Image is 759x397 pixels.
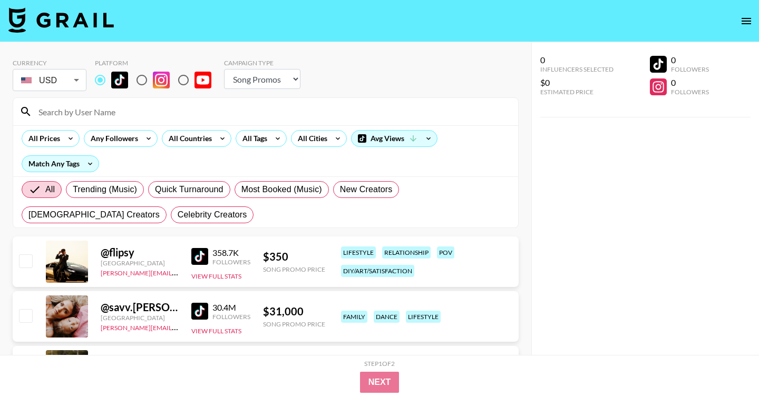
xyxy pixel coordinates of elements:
[671,55,709,65] div: 0
[155,183,223,196] span: Quick Turnaround
[178,209,247,221] span: Celebrity Creators
[382,246,431,259] div: relationship
[191,303,208,320] img: TikTok
[191,327,241,335] button: View Full Stats
[22,156,99,172] div: Match Any Tags
[736,11,757,32] button: open drawer
[84,131,140,146] div: Any Followers
[8,7,114,33] img: Grail Talent
[341,311,367,323] div: family
[212,247,250,258] div: 358.7K
[263,320,325,328] div: Song Promo Price
[101,314,179,322] div: [GEOGRAPHIC_DATA]
[360,372,400,393] button: Next
[374,311,400,323] div: dance
[263,305,325,318] div: $ 31,000
[671,77,709,88] div: 0
[101,322,257,332] a: [PERSON_NAME][EMAIL_ADDRESS][DOMAIN_NAME]
[101,267,257,277] a: [PERSON_NAME][EMAIL_ADDRESS][DOMAIN_NAME]
[241,183,322,196] span: Most Booked (Music)
[540,65,614,73] div: Influencers Selected
[28,209,160,221] span: [DEMOGRAPHIC_DATA] Creators
[212,258,250,266] div: Followers
[406,311,441,323] div: lifestyle
[236,131,269,146] div: All Tags
[341,265,414,277] div: diy/art/satisfaction
[671,65,709,73] div: Followers
[22,131,62,146] div: All Prices
[162,131,214,146] div: All Countries
[194,72,211,88] img: YouTube
[101,246,179,259] div: @ flipsy
[15,71,84,90] div: USD
[153,72,170,88] img: Instagram
[340,183,393,196] span: New Creators
[352,131,437,146] div: Avg Views
[191,248,208,265] img: TikTok
[212,313,250,321] div: Followers
[45,183,55,196] span: All
[32,103,512,120] input: Search by User Name
[95,59,220,67] div: Platform
[291,131,329,146] div: All Cities
[224,59,300,67] div: Campaign Type
[212,302,250,313] div: 30.4M
[101,259,179,267] div: [GEOGRAPHIC_DATA]
[263,250,325,263] div: $ 350
[13,59,86,67] div: Currency
[73,183,137,196] span: Trending (Music)
[101,301,179,314] div: @ savv.[PERSON_NAME]
[540,55,614,65] div: 0
[263,265,325,273] div: Song Promo Price
[540,77,614,88] div: $0
[706,344,746,384] iframe: Drift Widget Chat Controller
[191,272,241,280] button: View Full Stats
[111,72,128,88] img: TikTok
[341,246,376,259] div: lifestyle
[437,246,454,259] div: pov
[671,88,709,96] div: Followers
[364,360,395,368] div: Step 1 of 2
[540,88,614,96] div: Estimated Price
